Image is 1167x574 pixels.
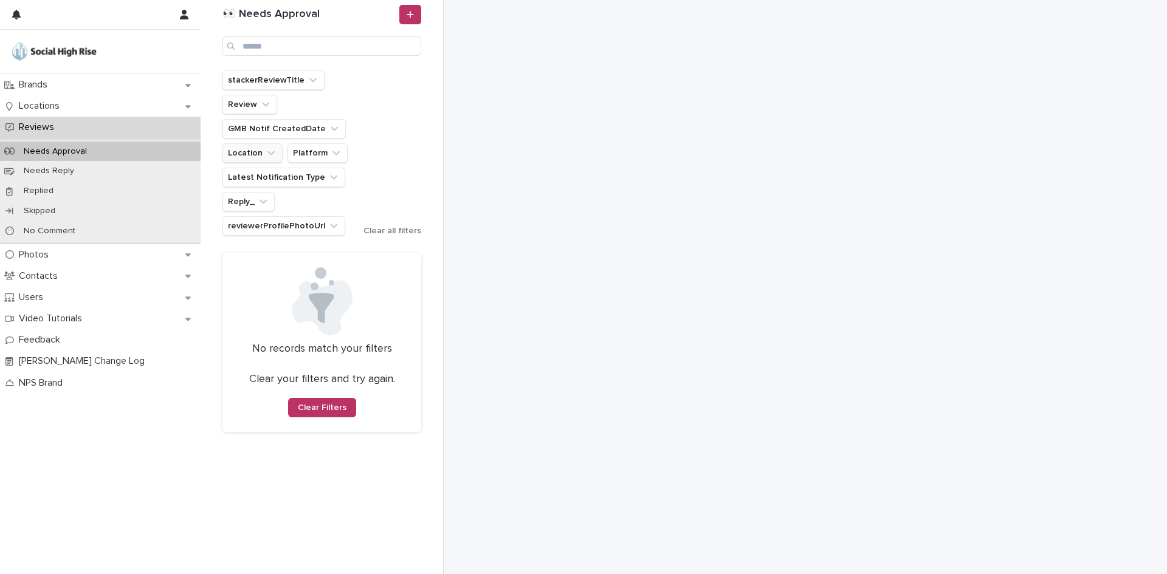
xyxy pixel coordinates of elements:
[298,403,346,412] span: Clear Filters
[14,270,67,282] p: Contacts
[14,334,70,346] p: Feedback
[222,143,283,163] button: Location
[222,216,345,236] button: reviewerProfilePhotoUrl
[14,186,63,196] p: Replied
[14,166,84,176] p: Needs Reply
[10,39,98,64] img: o5DnuTxEQV6sW9jFYBBf
[363,227,421,235] span: Clear all filters
[14,100,69,112] p: Locations
[14,377,72,389] p: NPS Brand
[222,70,325,90] button: stackerReviewTitle
[222,36,421,56] input: Search
[14,226,85,236] p: No Comment
[222,119,346,138] button: GMB Notif CreatedDate
[14,79,57,91] p: Brands
[222,192,275,211] button: Reply_
[237,343,407,356] p: No records match your filters
[14,355,154,367] p: [PERSON_NAME] Change Log
[14,146,97,157] p: Needs Approval
[222,168,345,187] button: Latest Notification Type
[288,398,356,417] button: Clear Filters
[14,313,92,324] p: Video Tutorials
[14,292,53,303] p: Users
[14,249,58,261] p: Photos
[249,373,395,386] p: Clear your filters and try again.
[14,121,64,133] p: Reviews
[222,8,397,21] h1: 👀 Needs Approval
[14,206,65,216] p: Skipped
[222,95,277,114] button: Review
[287,143,348,163] button: Platform
[354,227,421,235] button: Clear all filters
